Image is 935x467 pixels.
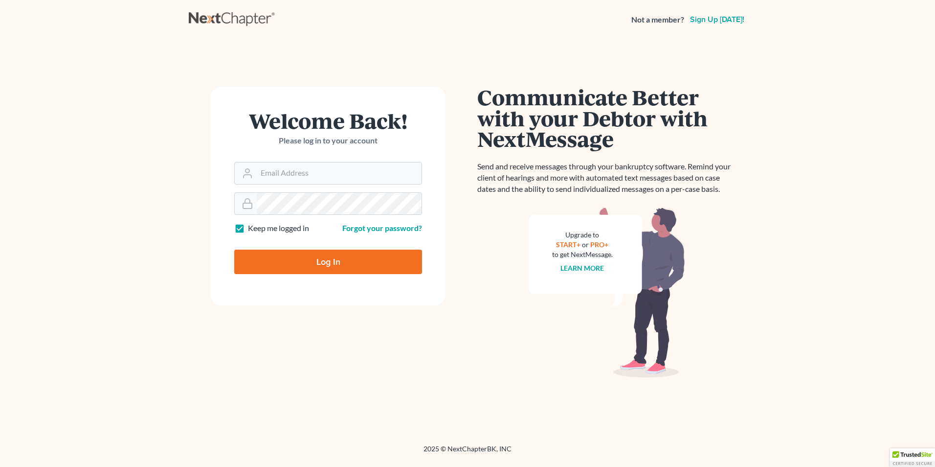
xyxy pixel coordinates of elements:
[257,163,422,184] input: Email Address
[890,448,935,467] div: TrustedSite Certified
[189,444,746,462] div: 2025 © NextChapterBK, INC
[477,161,736,195] p: Send and receive messages through your bankruptcy software. Remind your client of hearings and mo...
[234,250,422,274] input: Log In
[552,230,613,240] div: Upgrade to
[529,207,685,378] img: nextmessage_bg-59042aed3d76b12b5cd301f8e5b87938c9018125f34e5fa2b7a6b67550977c72.svg
[631,14,684,25] strong: Not a member?
[591,240,609,249] a: PRO+
[557,240,581,249] a: START+
[552,250,613,259] div: to get NextMessage.
[342,223,422,233] a: Forgot your password?
[234,135,422,146] p: Please log in to your account
[582,240,589,249] span: or
[234,110,422,131] h1: Welcome Back!
[248,223,309,234] label: Keep me logged in
[561,264,604,272] a: Learn more
[477,87,736,149] h1: Communicate Better with your Debtor with NextMessage
[688,16,746,23] a: Sign up [DATE]!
